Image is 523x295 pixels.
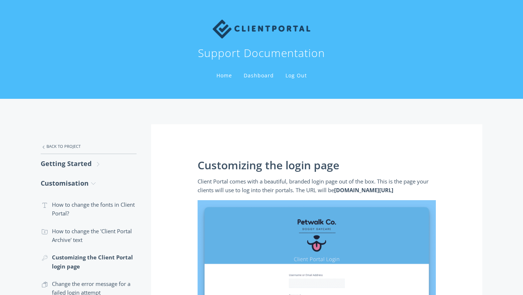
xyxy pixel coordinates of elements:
p: Client Portal comes with a beautiful, branded login page out of the box. This is the page your cl... [198,177,436,195]
a: Customizing the Client Portal login page [41,248,137,275]
h1: Support Documentation [198,46,325,60]
a: How to change the fonts in Client Portal? [41,196,137,222]
a: Log Out [284,72,308,79]
a: Dashboard [242,72,275,79]
a: Home [215,72,234,79]
h1: Customizing the login page [198,159,436,171]
a: Getting Started [41,154,137,173]
a: Back to Project [41,139,137,154]
a: How to change the 'Client Portal Archive' text [41,222,137,249]
a: Customisation [41,174,137,193]
strong: [DOMAIN_NAME][URL] [334,186,393,194]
